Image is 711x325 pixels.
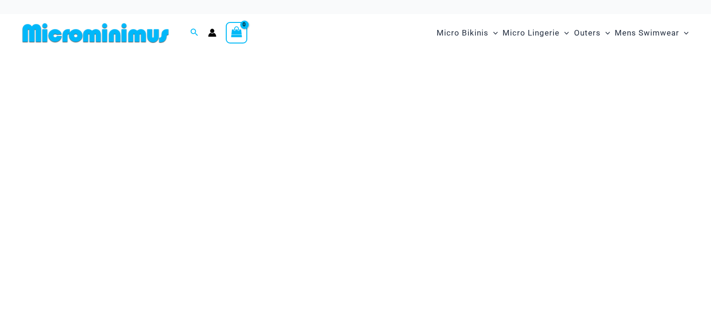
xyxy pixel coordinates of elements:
[208,29,216,37] a: Account icon link
[19,22,172,43] img: MM SHOP LOGO FLAT
[434,19,500,47] a: Micro BikinisMenu ToggleMenu Toggle
[503,21,560,45] span: Micro Lingerie
[574,21,601,45] span: Outers
[679,21,689,45] span: Menu Toggle
[572,19,612,47] a: OutersMenu ToggleMenu Toggle
[488,21,498,45] span: Menu Toggle
[226,22,247,43] a: View Shopping Cart, empty
[190,27,199,39] a: Search icon link
[437,21,488,45] span: Micro Bikinis
[433,17,692,49] nav: Site Navigation
[615,21,679,45] span: Mens Swimwear
[601,21,610,45] span: Menu Toggle
[612,19,691,47] a: Mens SwimwearMenu ToggleMenu Toggle
[500,19,571,47] a: Micro LingerieMenu ToggleMenu Toggle
[560,21,569,45] span: Menu Toggle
